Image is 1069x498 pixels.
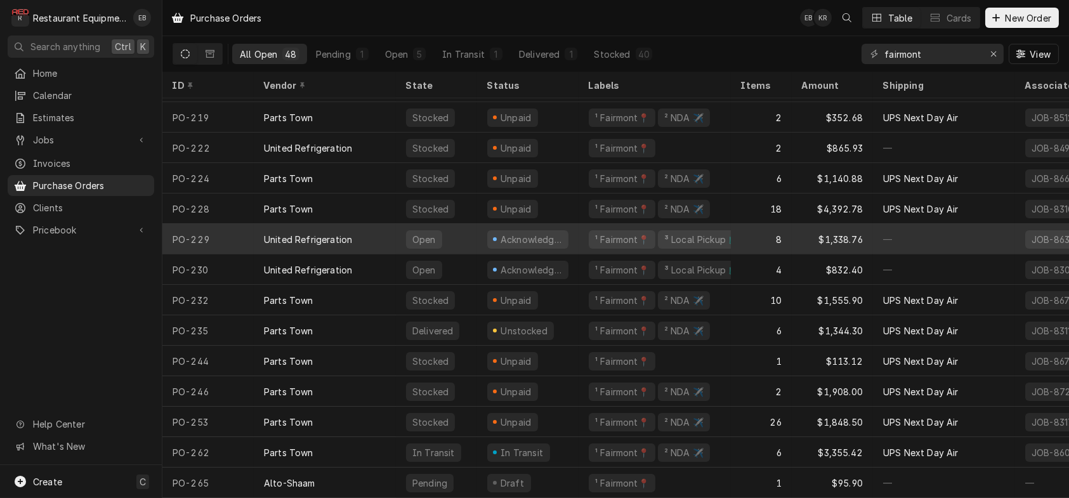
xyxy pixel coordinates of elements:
div: PO-246 [162,376,254,407]
div: In Transit [499,446,545,459]
div: Stocked [411,202,450,216]
div: ¹ Fairmont📍 [594,355,650,368]
div: Delivered [411,324,454,337]
div: ³ Local Pickup 🛍️ [663,263,741,277]
div: United Refrigeration [264,263,352,277]
div: Stocked [411,141,450,155]
div: Restaurant Equipment Diagnostics's Avatar [11,9,29,27]
div: PO-235 [162,315,254,346]
div: $1,908.00 [792,376,873,407]
div: Unpaid [499,385,533,398]
div: Alto-Shaam [264,476,315,490]
a: Go to What's New [8,436,154,457]
span: Purchase Orders [33,179,148,192]
div: $352.68 [792,102,873,133]
div: Parts Town [264,202,313,216]
div: ¹ Fairmont📍 [594,233,650,246]
div: $1,338.76 [792,224,873,254]
div: UPS Next Day Air [883,385,959,398]
div: Parts Town [264,172,313,185]
a: Go to Jobs [8,129,154,150]
div: ¹ Fairmont📍 [594,172,650,185]
div: Open [385,48,409,61]
div: 10 [731,285,792,315]
div: Unpaid [499,202,533,216]
span: Pricebook [33,223,129,237]
div: UPS Next Day Air [883,202,959,216]
div: UPS Next Day Air [883,416,959,429]
div: 1 [567,48,575,61]
div: $113.12 [792,346,873,376]
div: 1 [492,48,500,61]
div: In Transit [411,446,456,459]
input: Keyword search [884,44,980,64]
span: New Order [1003,11,1054,25]
div: $95.90 [792,468,873,498]
div: UPS Next Day Air [883,355,959,368]
span: View [1027,48,1053,61]
div: 1 [731,468,792,498]
span: Home [33,67,148,80]
div: ² NDA ✈️ [663,446,705,459]
a: Calendar [8,85,154,106]
div: Acknowledged [499,263,563,277]
span: Estimates [33,111,148,124]
div: EB [133,9,151,27]
a: Go to Pricebook [8,220,154,240]
div: $4,392.78 [792,193,873,224]
div: 6 [731,163,792,193]
span: Invoices [33,157,148,170]
div: Unstocked [499,324,549,337]
div: 5 [416,48,423,61]
div: UPS Next Day Air [883,172,959,185]
div: PO-253 [162,407,254,437]
div: ² NDA ✈️ [663,172,705,185]
button: New Order [985,8,1059,28]
span: Clients [33,201,148,214]
div: 2 [731,102,792,133]
div: Pending [411,476,449,490]
div: 2 [731,133,792,163]
div: Pending [316,48,351,61]
div: ² NDA ✈️ [663,416,705,429]
div: ³ Local Pickup 🛍️ [663,233,741,246]
div: United Refrigeration [264,233,352,246]
div: Parts Town [264,111,313,124]
div: Acknowledged [499,233,563,246]
div: PO-230 [162,254,254,285]
div: Unpaid [499,294,533,307]
div: $832.40 [792,254,873,285]
div: ¹ Fairmont📍 [594,294,650,307]
span: Help Center [33,417,147,431]
div: ¹ Fairmont📍 [594,111,650,124]
div: Status [487,79,566,92]
div: 18 [731,193,792,224]
div: Stocked [411,355,450,368]
button: Open search [837,8,857,28]
div: 48 [285,48,296,61]
div: $1,848.50 [792,407,873,437]
div: 8 [731,224,792,254]
div: Unpaid [499,172,533,185]
button: Erase input [983,44,1004,64]
span: What's New [33,440,147,453]
div: Vendor [264,79,383,92]
div: Restaurant Equipment Diagnostics [33,11,126,25]
div: ² NDA ✈️ [663,294,705,307]
div: Stocked [411,294,450,307]
div: ¹ Fairmont📍 [594,446,650,459]
div: Stocked [411,172,450,185]
div: KR [814,9,832,27]
div: Parts Town [264,416,313,429]
div: ¹ Fairmont📍 [594,385,650,398]
a: Invoices [8,153,154,174]
a: Estimates [8,107,154,128]
a: Clients [8,197,154,218]
div: ¹ Fairmont📍 [594,202,650,216]
div: 6 [731,315,792,346]
span: Search anything [30,40,100,53]
div: 1 [731,346,792,376]
div: Parts Town [264,355,313,368]
div: All Open [240,48,277,61]
div: Unpaid [499,141,533,155]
